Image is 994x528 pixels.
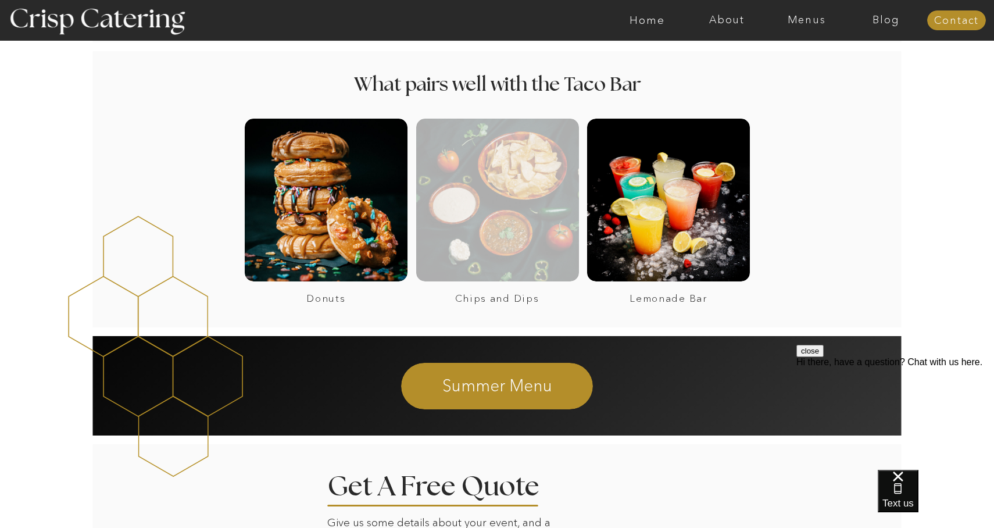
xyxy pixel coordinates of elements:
[327,473,575,495] h2: Get A Free Quote
[607,15,687,26] a: Home
[339,374,655,395] a: Summer Menu
[687,15,767,26] a: About
[767,15,846,26] a: Menus
[927,15,986,27] a: Contact
[796,345,994,484] iframe: podium webchat widget prompt
[247,293,405,304] a: Donuts
[846,15,926,26] a: Blog
[878,470,994,528] iframe: podium webchat widget bubble
[589,293,748,304] a: Lemonade Bar
[418,293,576,304] a: Chips and Dips
[281,75,713,98] h2: What pairs well with the Taco Bar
